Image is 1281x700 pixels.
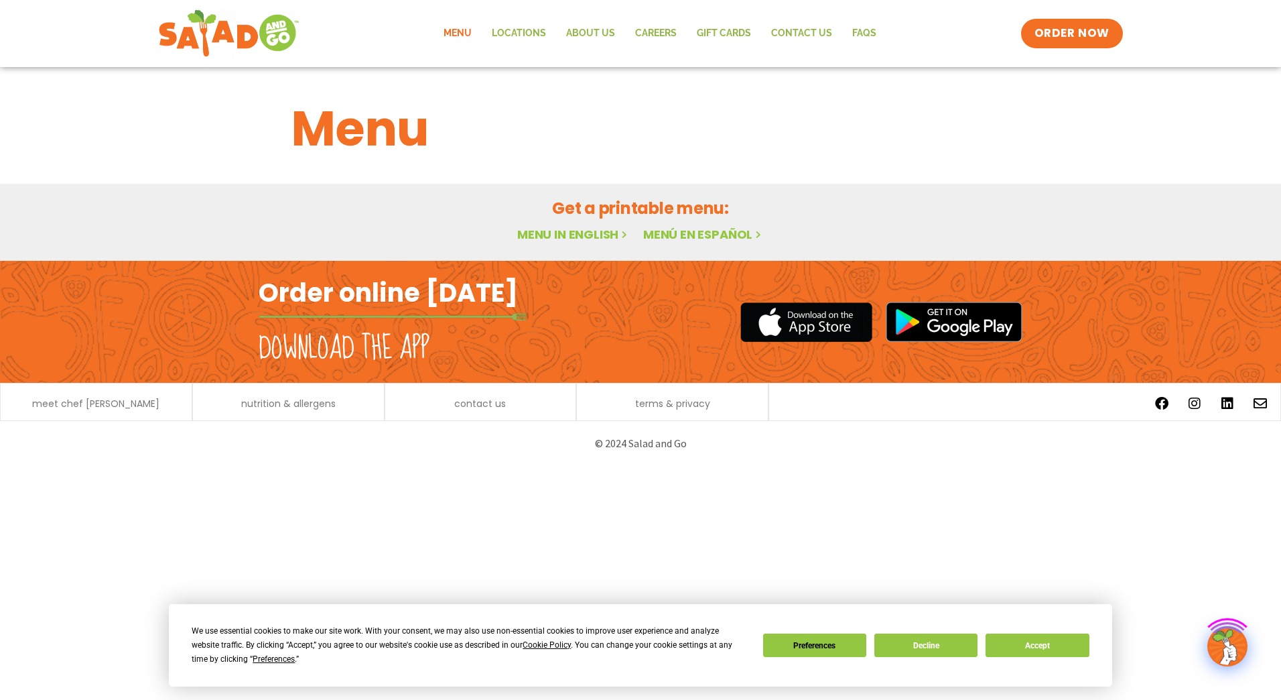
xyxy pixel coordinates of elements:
[687,18,761,49] a: GIFT CARDS
[32,399,159,408] a: meet chef [PERSON_NAME]
[886,302,1022,342] img: google_play
[643,226,764,243] a: Menú en español
[1034,25,1109,42] span: ORDER NOW
[635,399,710,408] a: terms & privacy
[192,624,746,666] div: We use essential cookies to make our site work. With your consent, we may also use non-essential ...
[259,330,429,367] h2: Download the app
[763,634,866,657] button: Preferences
[265,434,1016,453] p: © 2024 Salad and Go
[523,640,571,650] span: Cookie Policy
[169,604,1112,687] div: Cookie Consent Prompt
[433,18,886,49] nav: Menu
[482,18,556,49] a: Locations
[761,18,842,49] a: Contact Us
[291,93,990,165] h1: Menu
[433,18,482,49] a: Menu
[517,226,630,243] a: Menu in English
[291,196,990,220] h2: Get a printable menu:
[842,18,886,49] a: FAQs
[874,634,977,657] button: Decline
[241,399,336,408] a: nutrition & allergens
[259,276,518,309] h2: Order online [DATE]
[625,18,687,49] a: Careers
[1021,19,1123,48] a: ORDER NOW
[454,399,506,408] a: contact us
[556,18,625,49] a: About Us
[158,7,299,60] img: new-SAG-logo-768×292
[259,313,527,320] img: fork
[253,654,295,664] span: Preferences
[986,634,1089,657] button: Accept
[740,300,872,344] img: appstore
